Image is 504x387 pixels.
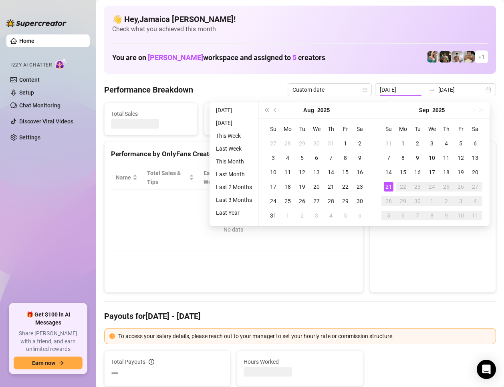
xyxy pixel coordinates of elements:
[19,38,34,44] a: Home
[14,311,83,327] span: 🎁 Get $100 in AI Messages
[118,332,491,341] div: To access your salary details, please reach out to your manager to set your hourly rate or commis...
[292,53,296,62] span: 5
[109,333,115,339] span: exclamation-circle
[111,149,357,159] div: Performance by OnlyFans Creator
[112,14,488,25] h4: 👋 Hey, Jamaica [PERSON_NAME] !
[14,330,83,353] span: Share [PERSON_NAME] with a friend, and earn unlimited rewards
[14,357,83,369] button: Earn nowarrow-right
[11,61,52,69] span: Izzy AI Chatter
[204,169,245,186] div: Est. Hours Worked
[111,357,145,366] span: Total Payouts
[142,165,199,190] th: Total Sales & Tips
[429,87,435,93] span: to
[477,360,496,379] div: Open Intercom Messenger
[256,165,301,190] th: Sales / Hour
[112,53,325,62] h1: You are on workspace and assigned to creators
[439,51,451,62] img: Tony
[111,367,119,380] span: —
[19,77,40,83] a: Content
[427,51,439,62] img: Zaddy
[19,102,60,109] a: Chat Monitoring
[478,52,485,61] span: + 1
[116,173,131,182] span: Name
[58,360,64,366] span: arrow-right
[310,109,390,118] span: Messages Sent
[19,134,40,141] a: Settings
[32,360,55,366] span: Earn now
[147,169,187,186] span: Total Sales & Tips
[111,109,191,118] span: Total Sales
[261,169,290,186] span: Sales / Hour
[19,118,73,125] a: Discover Viral Videos
[300,165,356,190] th: Chat Conversion
[438,85,484,94] input: End date
[380,85,425,94] input: Start date
[111,165,142,190] th: Name
[452,51,463,62] img: aussieboy_j
[148,53,203,62] span: [PERSON_NAME]
[377,149,489,159] div: Sales by OnlyFans Creator
[211,109,290,118] span: Active Chats
[19,89,34,96] a: Setup
[149,359,154,365] span: info-circle
[112,25,488,34] span: Check what you achieved this month
[104,84,193,95] h4: Performance Breakdown
[464,51,475,62] img: Aussieboy_jfree
[119,225,349,234] div: No data
[104,310,496,322] h4: Payouts for [DATE] - [DATE]
[55,58,67,70] img: AI Chatter
[429,87,435,93] span: swap-right
[305,169,345,186] span: Chat Conversion
[363,87,367,92] span: calendar
[6,19,67,27] img: logo-BBDzfeDw.svg
[244,357,356,366] span: Hours Worked
[292,84,367,96] span: Custom date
